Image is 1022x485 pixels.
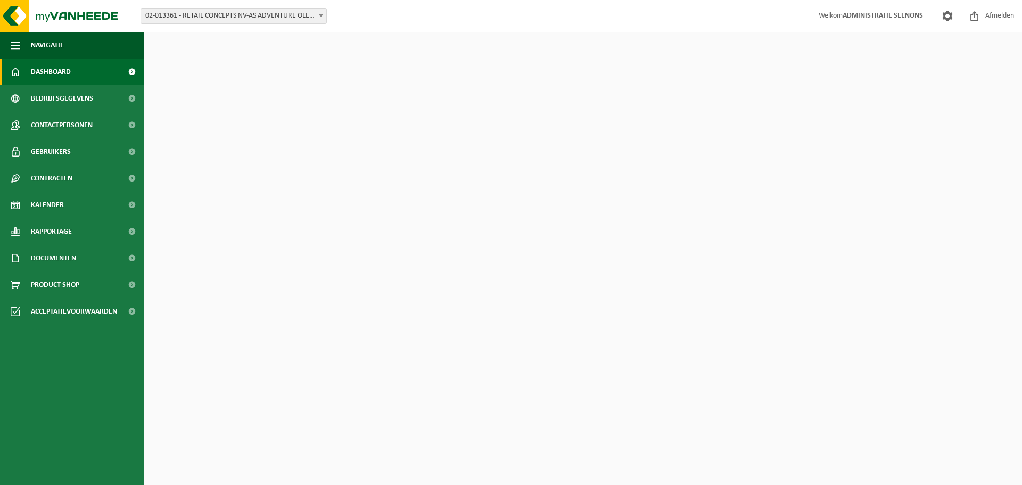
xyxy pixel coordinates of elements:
[31,192,64,218] span: Kalender
[31,298,117,325] span: Acceptatievoorwaarden
[31,165,72,192] span: Contracten
[31,85,93,112] span: Bedrijfsgegevens
[31,218,72,245] span: Rapportage
[31,138,71,165] span: Gebruikers
[141,8,327,24] span: 02-013361 - RETAIL CONCEPTS NV-AS ADVENTURE OLEN - OLEN
[31,59,71,85] span: Dashboard
[141,9,326,23] span: 02-013361 - RETAIL CONCEPTS NV-AS ADVENTURE OLEN - OLEN
[31,245,76,272] span: Documenten
[843,12,923,20] strong: ADMINISTRATIE SEENONS
[31,272,79,298] span: Product Shop
[31,32,64,59] span: Navigatie
[31,112,93,138] span: Contactpersonen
